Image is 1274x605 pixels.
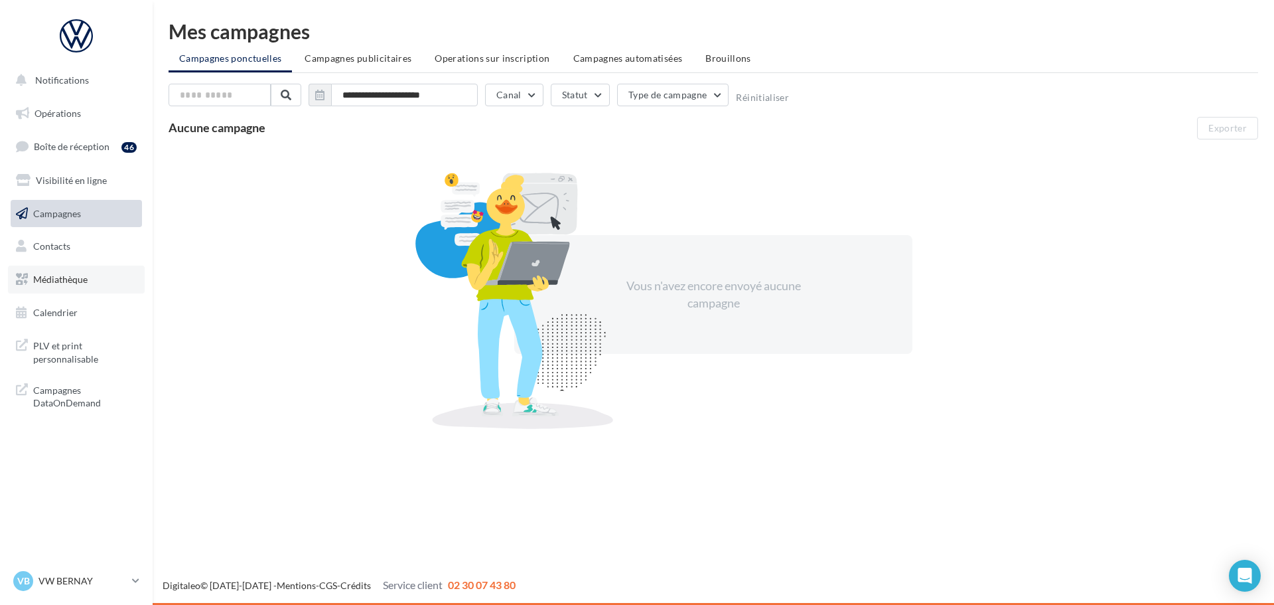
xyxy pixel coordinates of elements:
[163,580,200,591] a: Digitaleo
[169,21,1258,41] div: Mes campagnes
[8,266,145,294] a: Médiathèque
[17,574,30,588] span: VB
[33,240,70,252] span: Contacts
[11,568,142,594] a: VB VW BERNAY
[8,331,145,371] a: PLV et print personnalisable
[1197,117,1258,139] button: Exporter
[435,52,549,64] span: Operations sur inscription
[8,132,145,161] a: Boîte de réception46
[319,580,337,591] a: CGS
[573,52,683,64] span: Campagnes automatisées
[448,578,516,591] span: 02 30 07 43 80
[277,580,316,591] a: Mentions
[8,299,145,327] a: Calendrier
[705,52,751,64] span: Brouillons
[485,84,543,106] button: Canal
[34,141,109,152] span: Boîte de réception
[36,175,107,186] span: Visibilité en ligne
[33,337,137,365] span: PLV et print personnalisable
[305,52,411,64] span: Campagnes publicitaires
[33,381,137,410] span: Campagnes DataOnDemand
[33,307,78,318] span: Calendrier
[38,574,127,588] p: VW BERNAY
[551,84,610,106] button: Statut
[8,232,145,260] a: Contacts
[33,274,88,285] span: Médiathèque
[8,376,145,415] a: Campagnes DataOnDemand
[8,100,145,128] a: Opérations
[599,278,827,311] div: Vous n'avez encore envoyé aucune campagne
[340,580,371,591] a: Crédits
[163,580,516,591] span: © [DATE]-[DATE] - - -
[121,142,137,153] div: 46
[383,578,443,591] span: Service client
[33,207,81,218] span: Campagnes
[35,74,89,86] span: Notifications
[8,200,145,228] a: Campagnes
[8,167,145,195] a: Visibilité en ligne
[169,120,265,135] span: Aucune campagne
[617,84,729,106] button: Type de campagne
[1229,560,1261,592] div: Open Intercom Messenger
[8,66,139,94] button: Notifications
[736,92,789,103] button: Réinitialiser
[35,108,81,119] span: Opérations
